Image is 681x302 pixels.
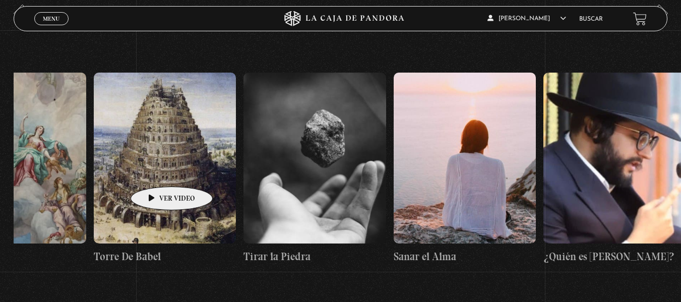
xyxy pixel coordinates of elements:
h4: Torre De Babel [94,249,236,265]
button: Next [650,5,668,22]
span: Menu [43,16,59,22]
span: [PERSON_NAME] [487,16,566,22]
button: Previous [14,5,31,22]
span: Cerrar [39,24,63,31]
h4: Sanar el Alma [394,249,536,265]
a: View your shopping cart [633,12,647,25]
h4: Tirar la Piedra [243,249,386,265]
a: Buscar [579,16,603,22]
